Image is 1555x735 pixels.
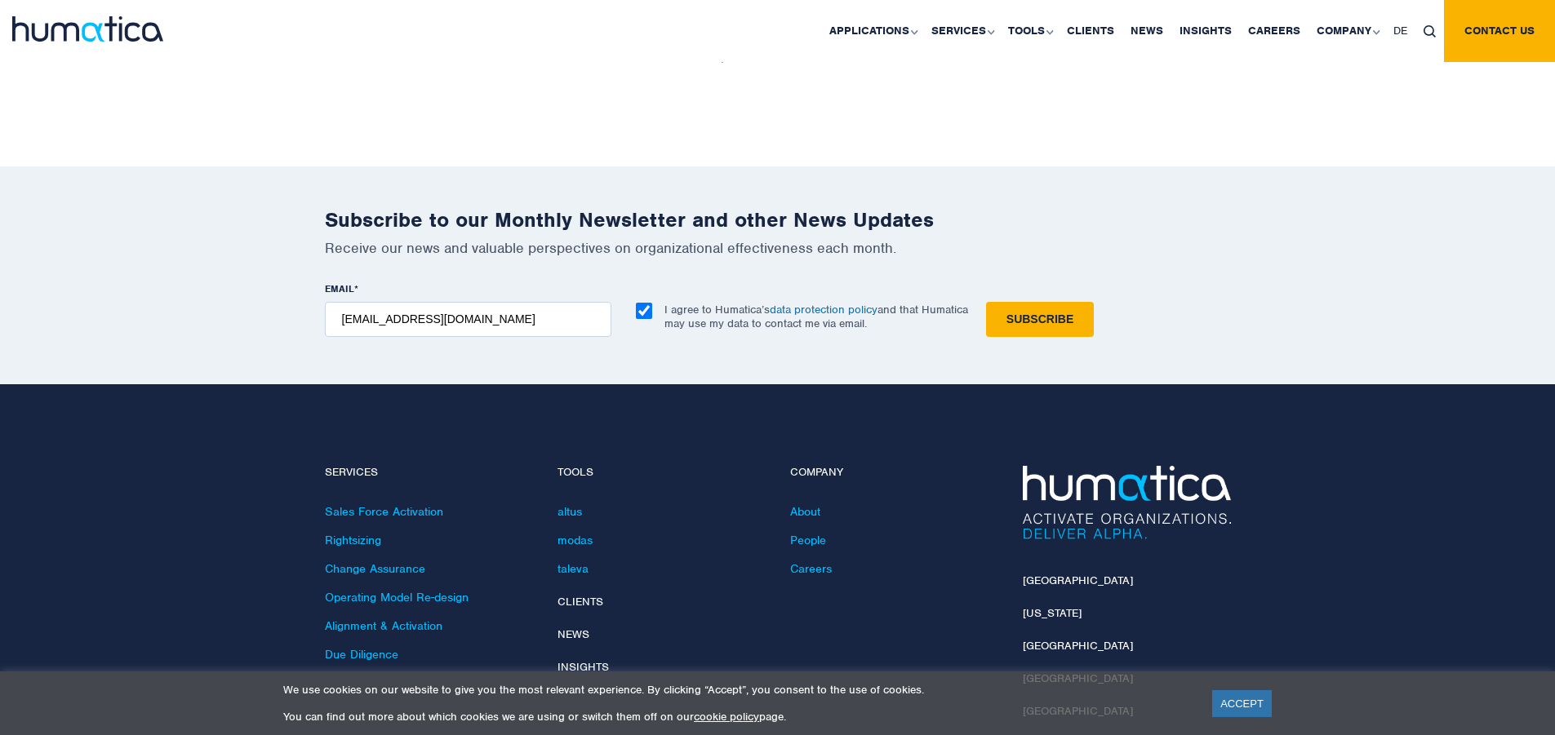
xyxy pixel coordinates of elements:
[325,282,354,295] span: EMAIL
[283,710,1192,724] p: You can find out more about which cookies we are using or switch them off on our page.
[325,466,533,480] h4: Services
[790,561,832,576] a: Careers
[558,660,609,674] a: Insights
[558,561,589,576] a: taleva
[790,466,998,480] h4: Company
[325,302,611,337] input: name@company.com
[283,683,1192,697] p: We use cookies on our website to give you the most relevant experience. By clicking “Accept”, you...
[558,533,593,547] a: modas
[325,504,443,519] a: Sales Force Activation
[636,303,652,319] input: I agree to Humatica’sdata protection policyand that Humatica may use my data to contact me via em...
[664,303,968,330] p: I agree to Humatica’s and that Humatica may use my data to contact me via email.
[558,627,589,641] a: News
[1424,25,1436,38] img: search_icon
[790,533,826,547] a: People
[325,618,442,633] a: Alignment & Activation
[770,303,877,317] a: data protection policy
[325,239,1231,257] p: Receive our news and valuable perspectives on organizational effectiveness each month.
[1023,466,1231,539] img: Humatica
[558,504,582,519] a: altus
[558,595,603,609] a: Clients
[325,590,469,604] a: Operating Model Re-design
[325,207,1231,232] h2: Subscribe to our Monthly Newsletter and other News Updates
[325,647,398,662] a: Due Diligence
[694,710,759,724] a: cookie policy
[790,504,820,519] a: About
[558,466,766,480] h4: Tools
[986,302,1094,337] input: Subscribe
[1023,573,1133,587] a: [GEOGRAPHIC_DATA]
[1393,24,1407,38] span: DE
[1023,639,1133,653] a: [GEOGRAPHIC_DATA]
[1212,690,1272,717] a: ACCEPT
[325,533,381,547] a: Rightsizing
[325,561,425,576] a: Change Assurance
[12,16,163,42] img: logo
[1023,606,1082,620] a: [US_STATE]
